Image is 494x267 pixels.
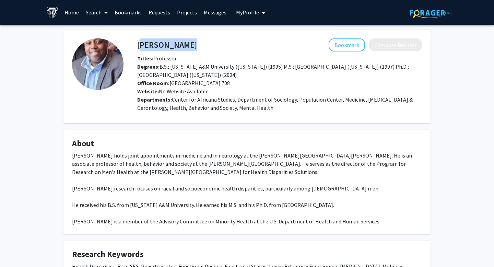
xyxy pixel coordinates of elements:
button: Compose Request to Roland Thorpe [369,38,422,51]
img: Profile Picture [72,38,123,90]
div: [PERSON_NAME] holds joint appointments in medicine and in neurology at the [PERSON_NAME][GEOGRAPH... [72,151,422,225]
h4: Research Keywords [72,249,422,259]
button: Add Roland Thorpe to Bookmarks [329,38,365,51]
a: Bookmarks [111,0,145,24]
img: ForagerOne Logo [410,8,453,18]
span: B.S.; [US_STATE] A&M University ([US_STATE]) (1995) M.S.; [GEOGRAPHIC_DATA] ([US_STATE]) (1997) P... [137,63,409,78]
b: Departments: [137,96,172,103]
span: No Website Available [137,88,209,95]
b: Office Room: [137,80,169,86]
b: Degrees: [137,63,160,70]
b: Website: [137,88,159,95]
iframe: Chat [5,236,29,262]
span: [GEOGRAPHIC_DATA] 708 [137,80,230,86]
img: Johns Hopkins University Logo [46,7,58,19]
a: Projects [174,0,200,24]
h4: [PERSON_NAME] [137,38,197,51]
span: Professor [137,55,177,62]
span: Center for Africana Studies, Department of Sociology, Population Center, Medicine, [MEDICAL_DATA]... [137,96,413,111]
a: Messages [200,0,230,24]
span: My Profile [236,9,259,16]
a: Home [61,0,82,24]
h4: About [72,139,422,149]
a: Search [82,0,111,24]
a: Requests [145,0,174,24]
b: Titles: [137,55,153,62]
